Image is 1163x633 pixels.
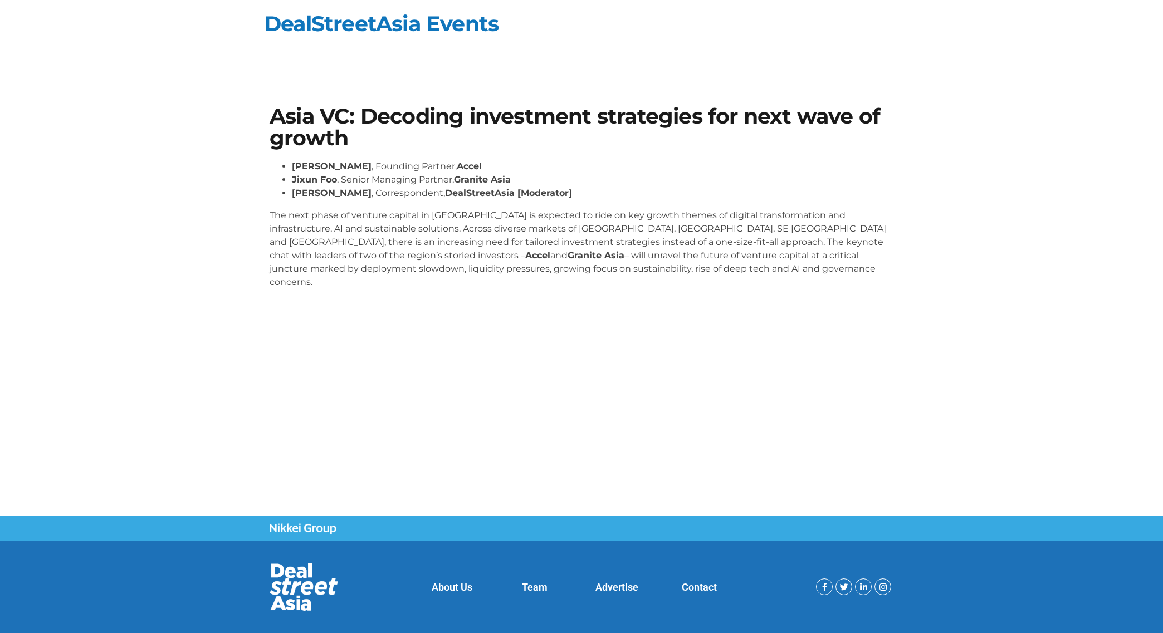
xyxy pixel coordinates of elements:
strong: DealStreetAsia [Moderator] [445,188,572,198]
li: , Senior Managing Partner, [292,173,893,187]
strong: [PERSON_NAME] [292,161,372,171]
strong: [PERSON_NAME] [292,188,372,198]
li: , Founding Partner, [292,160,893,173]
p: The next phase of venture capital in [GEOGRAPHIC_DATA] is expected to ride on key growth themes o... [270,209,893,289]
strong: Jixun Foo [292,174,337,185]
img: Nikkei Group [270,523,336,534]
a: About Us [432,581,472,593]
strong: Granite Asia [454,174,511,185]
a: DealStreetAsia Events [264,11,499,37]
a: Team [522,581,548,593]
li: , Correspondent, [292,187,893,200]
strong: Granite Asia [568,250,624,261]
a: Contact [682,581,717,593]
strong: Accel [457,161,482,171]
h1: Asia VC: Decoding investment strategies for next wave of growth [270,106,893,149]
strong: Accel [525,250,550,261]
a: Advertise [595,581,638,593]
